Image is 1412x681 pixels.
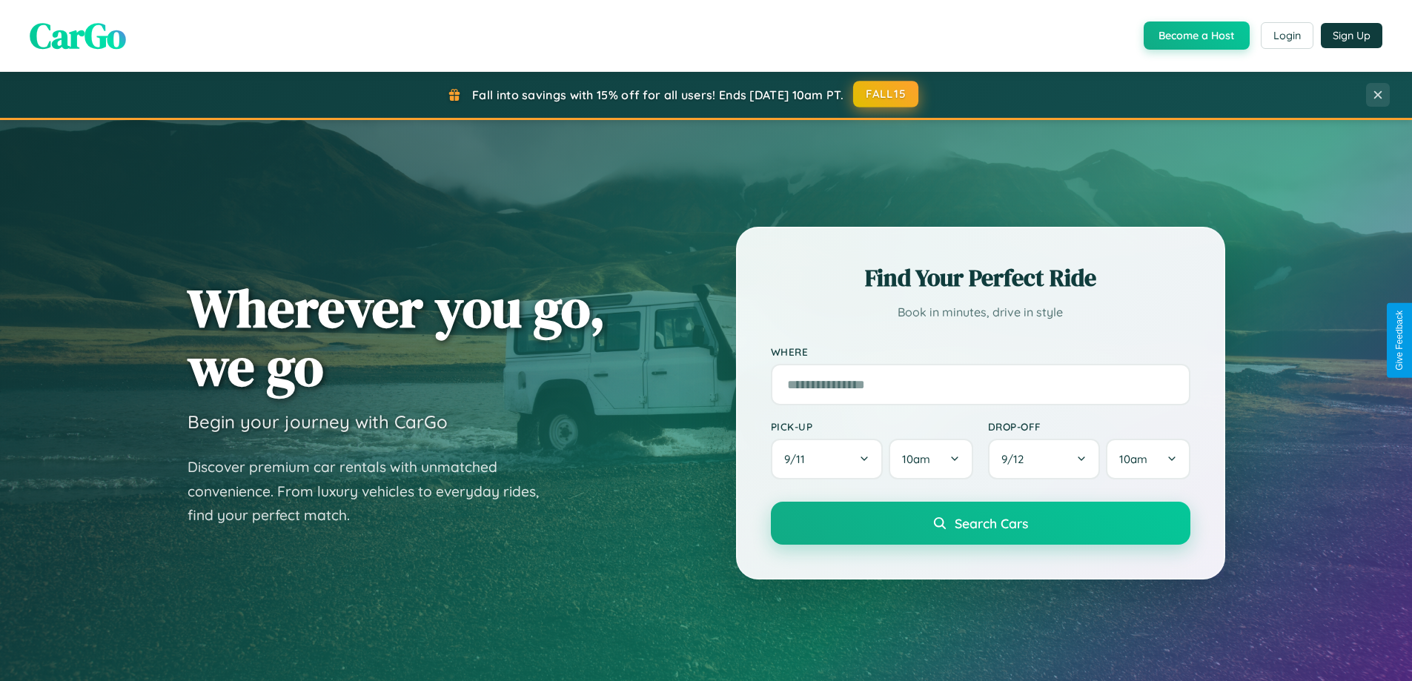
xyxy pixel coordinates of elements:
label: Where [771,345,1190,358]
h1: Wherever you go, we go [188,279,606,396]
button: 9/11 [771,439,884,479]
button: 10am [1106,439,1190,479]
span: 10am [902,452,930,466]
h3: Begin your journey with CarGo [188,411,448,433]
span: Fall into savings with 15% off for all users! Ends [DATE] 10am PT. [472,87,843,102]
button: Search Cars [771,502,1190,545]
button: Become a Host [1144,21,1250,50]
button: 10am [889,439,972,479]
button: Login [1261,22,1313,49]
p: Book in minutes, drive in style [771,302,1190,323]
label: Pick-up [771,420,973,433]
span: 9 / 11 [784,452,812,466]
span: CarGo [30,11,126,60]
span: 9 / 12 [1001,452,1031,466]
h2: Find Your Perfect Ride [771,262,1190,294]
span: 10am [1119,452,1147,466]
p: Discover premium car rentals with unmatched convenience. From luxury vehicles to everyday rides, ... [188,455,558,528]
button: 9/12 [988,439,1101,479]
div: Give Feedback [1394,310,1405,371]
label: Drop-off [988,420,1190,433]
button: Sign Up [1321,23,1382,48]
button: FALL15 [853,81,918,107]
span: Search Cars [955,515,1028,531]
